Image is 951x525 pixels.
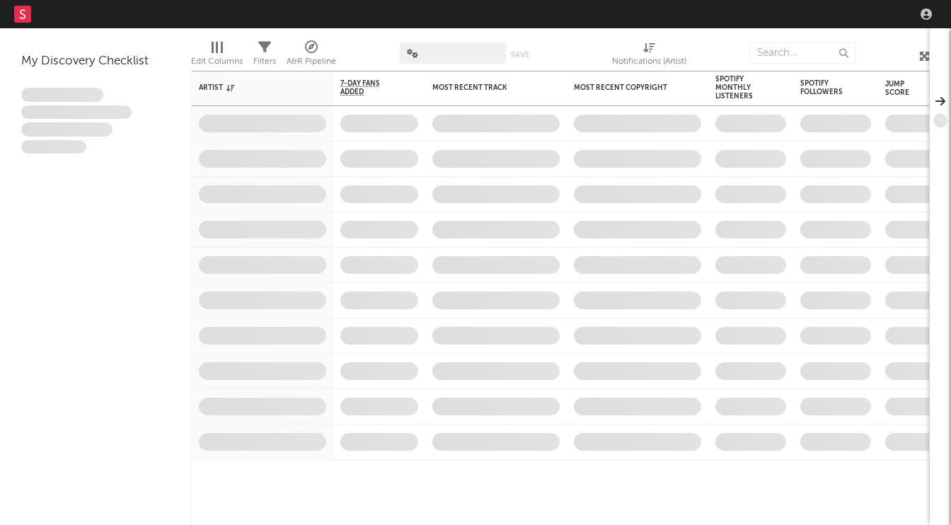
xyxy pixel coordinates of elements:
[404,81,418,95] button: Filter by 7-Day Fans Added
[574,83,680,92] div: Most Recent Copyright
[21,140,86,154] span: Aliquam viverra
[253,35,276,76] div: Filters
[287,53,336,70] div: A&R Pipeline
[21,53,170,70] div: My Discovery Checklist
[546,81,560,95] button: Filter by Most Recent Track
[21,88,103,102] span: Lorem ipsum dolor
[191,35,243,76] div: Edit Columns
[885,80,921,97] div: Jump Score
[287,35,336,76] div: A&R Pipeline
[312,81,326,95] button: Filter by Artist
[800,79,850,96] div: Spotify Followers
[749,42,855,64] input: Search...
[340,79,397,96] span: 7-Day Fans Added
[612,53,686,70] div: Notifications (Artist)
[191,53,243,70] div: Edit Columns
[715,75,765,100] div: Spotify Monthly Listeners
[199,83,305,92] div: Artist
[687,81,701,95] button: Filter by Most Recent Copyright
[857,81,871,95] button: Filter by Spotify Followers
[432,83,538,92] div: Most Recent Track
[928,81,942,96] button: Filter by Jump Score
[21,105,132,120] span: Integer aliquet in purus et
[21,122,113,137] span: Praesent ac interdum
[253,53,276,70] div: Filters
[772,81,786,95] button: Filter by Spotify Monthly Listeners
[612,35,686,76] div: Notifications (Artist)
[511,51,529,59] button: Save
